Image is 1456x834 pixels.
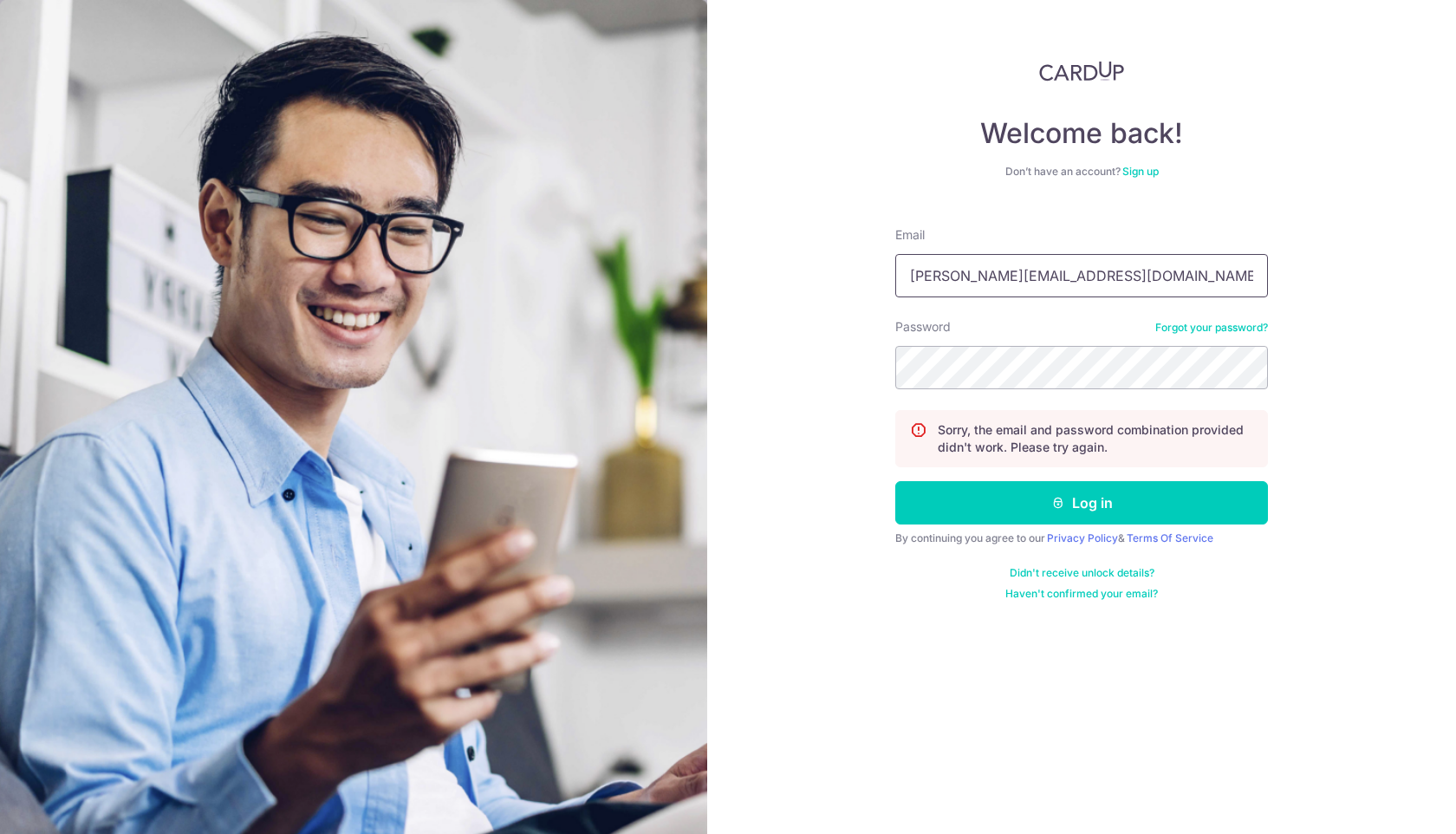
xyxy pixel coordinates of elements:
[895,116,1268,151] h4: Welcome back!
[1010,566,1154,580] a: Didn't receive unlock details?
[1005,587,1158,601] a: Haven't confirmed your email?
[1039,61,1124,81] img: CardUp Logo
[895,226,925,244] label: Email
[895,481,1268,525] button: Log in
[895,318,951,336] label: Password
[938,421,1253,456] p: Sorry, the email and password combination provided didn't work. Please try again.
[1127,531,1213,544] a: Terms Of Service
[895,165,1268,179] div: Don’t have an account?
[1047,531,1118,544] a: Privacy Policy
[1155,321,1268,335] a: Forgot your password?
[895,254,1268,297] input: Enter your Email
[895,531,1268,545] div: By continuing you agree to our &
[1122,165,1159,178] a: Sign up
